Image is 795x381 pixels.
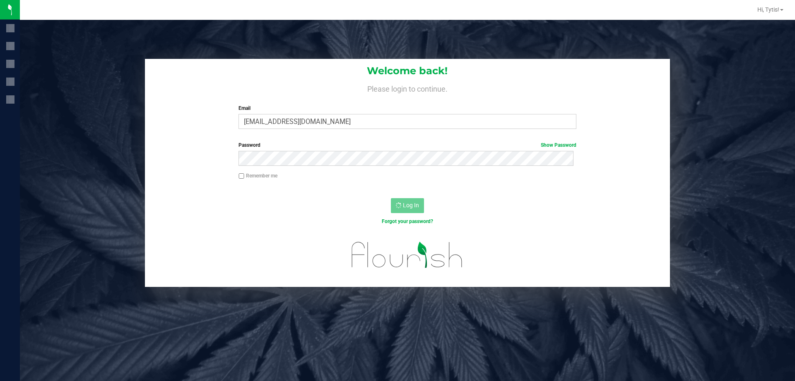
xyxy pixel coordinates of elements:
[145,83,670,93] h4: Please login to continue.
[541,142,576,148] a: Show Password
[382,218,433,224] a: Forgot your password?
[238,142,260,148] span: Password
[757,6,779,13] span: Hi, Tytis!
[238,104,576,112] label: Email
[391,198,424,213] button: Log In
[238,172,277,180] label: Remember me
[342,234,473,276] img: flourish_logo.svg
[403,202,419,209] span: Log In
[238,173,244,179] input: Remember me
[145,66,670,76] h1: Welcome back!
